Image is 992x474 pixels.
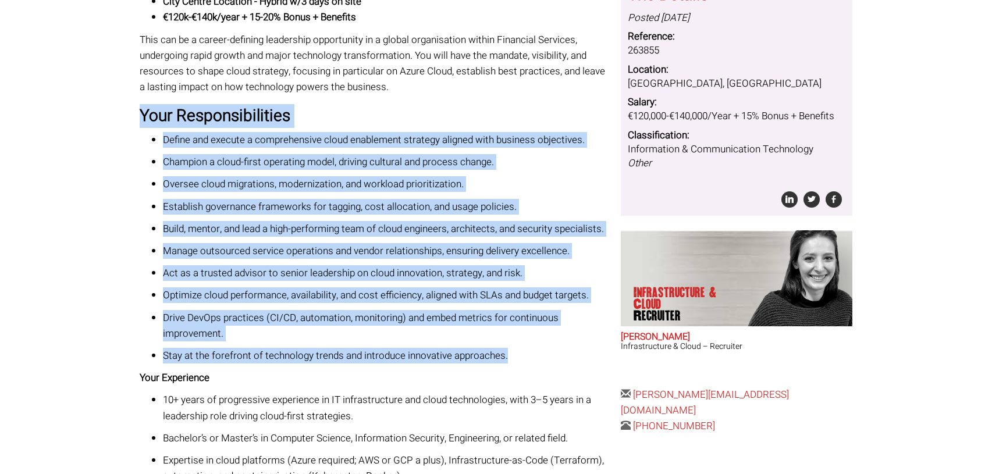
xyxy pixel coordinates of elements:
p: Infrastructure & Cloud [634,287,723,322]
strong: Your Experience [140,370,209,385]
p: Optimize cloud performance, availability, and cost efficiency, aligned with SLAs and budget targets. [163,287,612,303]
a: [PHONE_NUMBER] [633,419,715,433]
h3: Infrastructure & Cloud – Recruiter [621,342,852,351]
p: Champion a cloud-first operating model, driving cultural and process change. [163,154,612,170]
dd: [GEOGRAPHIC_DATA], [GEOGRAPHIC_DATA] [628,77,845,91]
dd: 263855 [628,44,845,58]
span: This can be a career-defining leadership opportunity in a global organisation within Financial Se... [140,33,605,95]
a: [PERSON_NAME][EMAIL_ADDRESS][DOMAIN_NAME] [621,387,789,418]
dt: Location: [628,63,845,77]
dt: Classification: [628,129,845,142]
dt: Reference: [628,30,845,44]
p: Stay at the forefront of technology trends and introduce innovative approaches. [163,348,612,363]
p: Manage outsourced service operations and vendor relationships, ensuring delivery excellence. [163,243,612,259]
p: Establish governance frameworks for tagging, cost allocation, and usage policies. [163,199,612,215]
span: Recruiter [634,310,723,322]
p: Build, mentor, and lead a high-performing team of cloud engineers, architects, and security speci... [163,221,612,237]
dd: Information & Communication Technology [628,142,845,171]
strong: €120k-€140k/year + 15-20% Bonus + Benefits [163,10,356,24]
p: Bachelor’s or Master’s in Computer Science, Information Security, Engineering, or related field. [163,430,612,446]
h3: Your Responsibilities [140,108,612,126]
p: Oversee cloud migrations, modernization, and workload prioritization. [163,176,612,192]
dt: Salary: [628,95,845,109]
p: 10+ years of progressive experience in IT infrastructure and cloud technologies, with 3–5 years i... [163,392,612,423]
h2: [PERSON_NAME] [621,332,852,343]
p: Drive DevOps practices (CI/CD, automation, monitoring) and embed metrics for continuous improvement. [163,310,612,341]
dd: €120,000-€140,000/Year + 15% Bonus + Benefits [628,109,845,123]
i: Posted [DATE] [628,10,689,25]
p: Define and execute a comprehensive cloud enablement strategy aligned with business objectives. [163,132,612,148]
p: Act as a trusted advisor to senior leadership on cloud innovation, strategy, and risk. [163,265,612,281]
i: Other [628,156,652,170]
img: Sara O'Toole does Infrastructure & Cloud Recruiter [741,230,852,326]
